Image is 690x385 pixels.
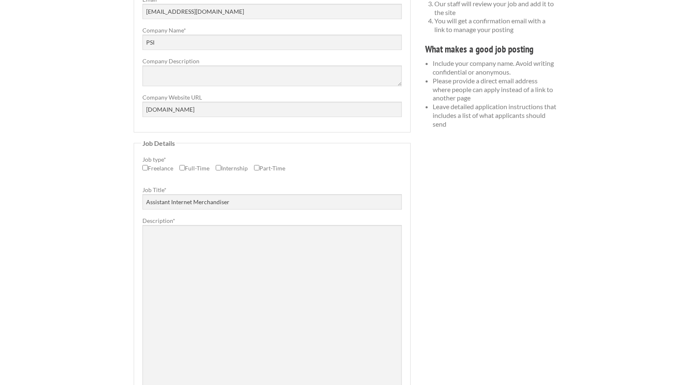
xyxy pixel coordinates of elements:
label: Freelance [142,164,173,177]
input: Internship [216,165,221,170]
label: Company Name [142,26,402,35]
label: Job Title [142,185,402,194]
h4: What makes a good job posting [425,42,556,56]
label: Description [142,216,402,225]
legend: Job Details [141,140,176,147]
label: Part-Time [254,164,285,177]
label: Job type [142,155,402,164]
label: Full-Time [179,164,209,177]
label: Company Description [142,57,402,65]
input: Full-Time [179,165,185,170]
li: Leave detailed application instructions that includes a list of what applicants should send [433,102,556,128]
label: Company Website URL [142,93,402,102]
label: Internship [216,164,248,177]
li: You will get a confirmation email with a link to manage your posting [434,17,556,34]
input: Part-Time [254,165,259,170]
li: Include your company name. Avoid writing confidential or anonymous. [433,59,556,77]
li: Please provide a direct email address where people can apply instead of a link to another page [433,77,556,102]
input: Freelance [142,165,148,170]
